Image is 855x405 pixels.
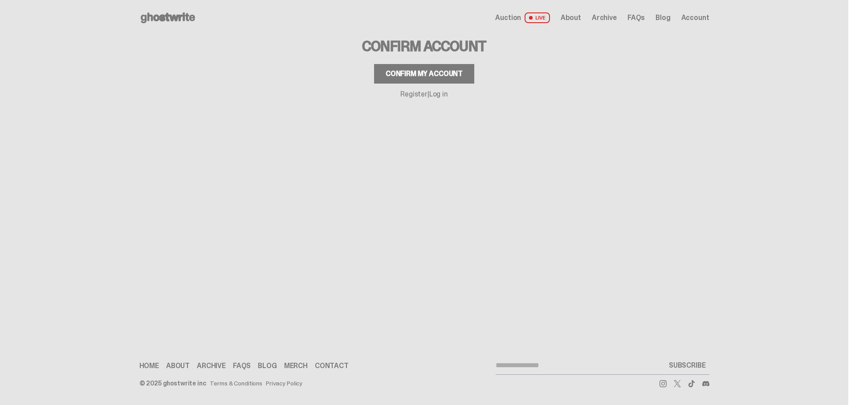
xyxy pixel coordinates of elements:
[139,362,159,369] a: Home
[315,362,349,369] a: Contact
[400,89,427,99] a: Register
[665,357,709,374] button: SUBSCRIBE
[655,14,670,21] a: Blog
[166,362,190,369] a: About
[362,39,486,53] h3: Confirm Account
[233,362,251,369] a: FAQs
[374,64,474,84] button: Confirm my account
[266,380,302,386] a: Privacy Policy
[525,12,550,23] span: LIVE
[429,89,448,99] a: Log in
[400,91,448,98] p: |
[681,14,709,21] a: Account
[561,14,581,21] a: About
[197,362,226,369] a: Archive
[495,14,521,21] span: Auction
[495,12,550,23] a: Auction LIVE
[592,14,617,21] a: Archive
[627,14,645,21] a: FAQs
[210,380,262,386] a: Terms & Conditions
[386,70,463,77] div: Confirm my account
[258,362,277,369] a: Blog
[284,362,308,369] a: Merch
[139,380,206,386] div: © 2025 ghostwrite inc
